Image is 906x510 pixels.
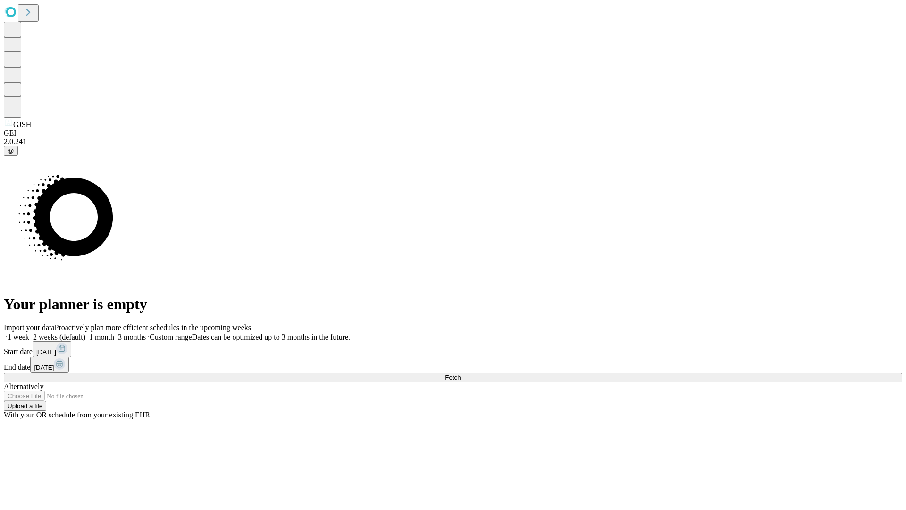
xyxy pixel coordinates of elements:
button: [DATE] [33,341,71,357]
span: Proactively plan more efficient schedules in the upcoming weeks. [55,323,253,331]
span: 1 month [89,333,114,341]
span: Dates can be optimized up to 3 months in the future. [192,333,350,341]
span: GJSH [13,120,31,128]
h1: Your planner is empty [4,296,902,313]
span: Fetch [445,374,461,381]
button: @ [4,146,18,156]
span: Import your data [4,323,55,331]
span: 2 weeks (default) [33,333,85,341]
div: End date [4,357,902,373]
span: @ [8,147,14,154]
span: 3 months [118,333,146,341]
div: 2.0.241 [4,137,902,146]
span: [DATE] [34,364,54,371]
button: Fetch [4,373,902,382]
span: [DATE] [36,348,56,356]
span: With your OR schedule from your existing EHR [4,411,150,419]
button: [DATE] [30,357,69,373]
div: GEI [4,129,902,137]
div: Start date [4,341,902,357]
span: Custom range [150,333,192,341]
span: 1 week [8,333,29,341]
span: Alternatively [4,382,43,391]
button: Upload a file [4,401,46,411]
